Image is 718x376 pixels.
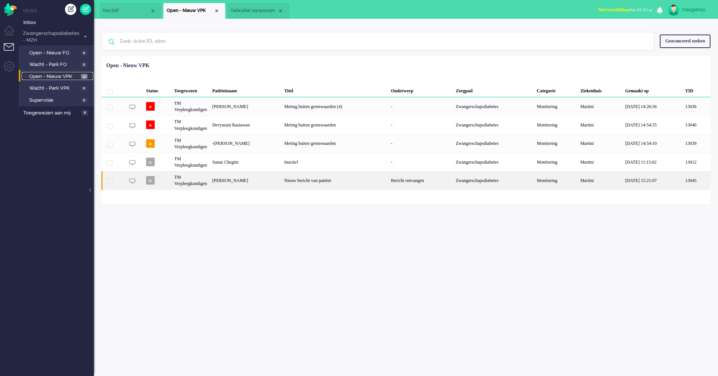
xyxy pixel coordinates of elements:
[29,50,79,57] span: Open - Nieuw FO
[388,82,453,97] div: Onderwerp
[22,84,93,92] a: Wacht - Park VPK 0
[683,171,710,190] div: 13045
[578,171,622,190] div: Martini
[4,61,21,78] li: Admin menu
[29,97,79,104] span: Supervisie
[388,171,453,190] div: Bericht ontvangen
[23,8,94,14] li: Views
[129,159,136,166] img: ic_chat_grey.svg
[146,139,155,148] span: o
[683,134,710,153] div: 13039
[534,116,578,134] div: Monitoring
[29,85,79,92] span: Wacht - Park VPK
[65,4,76,15] div: Creëer ticket
[214,8,220,14] div: Close tab
[231,8,278,14] span: Gebruiker aanpassen
[22,48,93,57] a: Open - Nieuw FO 0
[22,60,93,68] a: Wacht - Park FO 0
[578,153,622,171] div: Martini
[282,153,388,171] div: Inactief
[578,97,622,116] div: Martini
[4,43,21,60] li: Tickets menu
[210,116,282,134] div: Devyarani Rasiawan
[534,171,578,190] div: Monitoring
[453,97,534,116] div: Zwangerschapsdiabetes
[453,82,534,97] div: Zorgpad
[129,141,136,147] img: ic_chat_grey.svg
[598,7,647,12] span: for 01:53
[534,97,578,116] div: Monitoring
[129,123,136,129] img: ic_chat_grey.svg
[594,2,657,19] li: Niet beschikbaarfor 01:53
[683,82,710,97] div: TID
[167,8,214,14] span: Open - Nieuw VPK
[101,97,710,116] div: 13036
[172,116,210,134] div: TM Verpleegkundigen
[22,108,94,117] a: Toegewezen aan mij 0
[278,8,284,14] div: Close tab
[388,116,453,134] div: -
[683,116,710,134] div: 13040
[578,134,622,153] div: Martini
[534,82,578,97] div: Categorie
[578,116,622,134] div: Martini
[282,82,388,97] div: Titel
[172,153,210,171] div: TM Verpleegkundigen
[81,98,87,103] span: 0
[623,97,683,116] div: [DATE] 14:26:56
[667,5,710,16] a: margalmsc
[388,153,453,171] div: -
[150,8,156,14] div: Close tab
[227,3,289,19] li: user40
[534,134,578,153] div: Monitoring
[114,32,644,50] input: Zoek: ticket ID, adres
[453,171,534,190] div: Zwangerschapsdiabetes
[4,26,21,42] li: Dashboard menu
[101,171,710,190] div: 13045
[683,97,710,116] div: 13036
[22,72,93,80] a: Open - Nieuw VPK 5
[4,3,17,16] img: flow_omnibird.svg
[22,18,94,26] a: Inbox
[388,134,453,153] div: -
[103,8,150,14] span: Inactief
[22,96,93,104] a: Supervisie 0
[210,97,282,116] div: [PERSON_NAME]
[146,176,155,185] span: o
[210,153,282,171] div: Sanaz Chegini
[29,73,79,80] span: Open - Nieuw VPK
[282,97,388,116] div: Meting buiten grenswaarden (4)
[598,7,631,12] span: Niet beschikbaar
[4,5,17,11] a: Omnidesk
[623,171,683,190] div: [DATE] 15:21:07
[453,134,534,153] div: Zwangerschapsdiabetes
[594,5,657,15] button: Niet beschikbaarfor 01:53
[623,82,683,97] div: Gemaakt op
[81,50,87,56] span: 0
[23,19,94,26] span: Inbox
[172,134,210,153] div: TM Verpleegkundigen
[578,82,622,97] div: Ziekenhuis
[146,158,155,166] span: o
[623,153,683,171] div: [DATE] 11:15:02
[668,5,679,16] img: avatar
[683,153,710,171] div: 13012
[388,97,453,116] div: -
[81,86,87,91] span: 0
[623,134,683,153] div: [DATE] 14:54:10
[80,4,91,15] a: Quick Ticket
[682,6,710,14] div: margalmsc
[81,110,88,116] span: 0
[282,134,388,153] div: Meting buiten grenswaarden
[143,82,172,97] div: Status
[81,74,87,80] span: 5
[81,62,87,68] span: 0
[210,82,282,97] div: Patiëntnaam
[106,62,149,69] div: Open - Nieuw VPK
[453,116,534,134] div: Zwangerschapsdiabetes
[101,153,710,171] div: 13012
[210,171,282,190] div: [PERSON_NAME]
[146,102,155,111] span: o
[282,116,388,134] div: Meting buiten grenswaarden
[172,97,210,116] div: TM Verpleegkundigen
